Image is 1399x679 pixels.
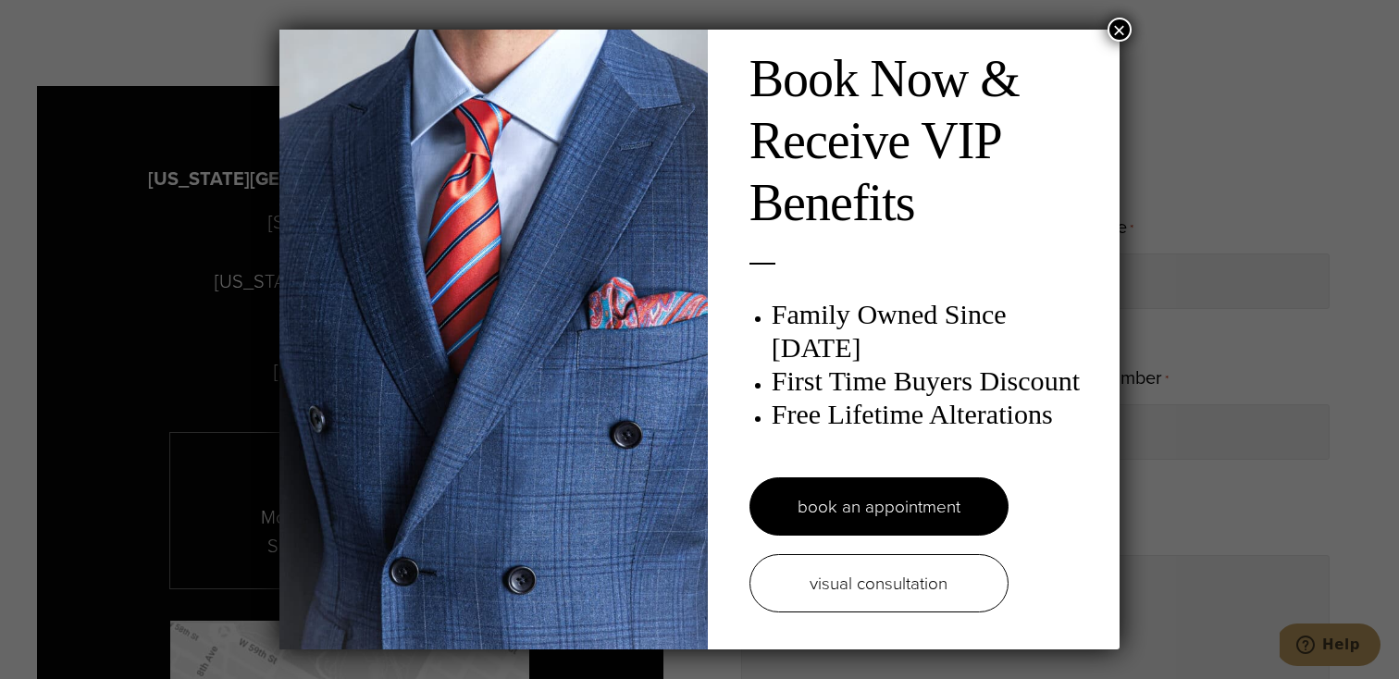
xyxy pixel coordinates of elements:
[749,477,1009,536] a: book an appointment
[749,554,1009,612] a: visual consultation
[772,364,1101,398] h3: First Time Buyers Discount
[772,298,1101,364] h3: Family Owned Since [DATE]
[772,398,1101,431] h3: Free Lifetime Alterations
[749,48,1101,235] h2: Book Now & Receive VIP Benefits
[43,13,80,30] span: Help
[1108,18,1132,42] button: Close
